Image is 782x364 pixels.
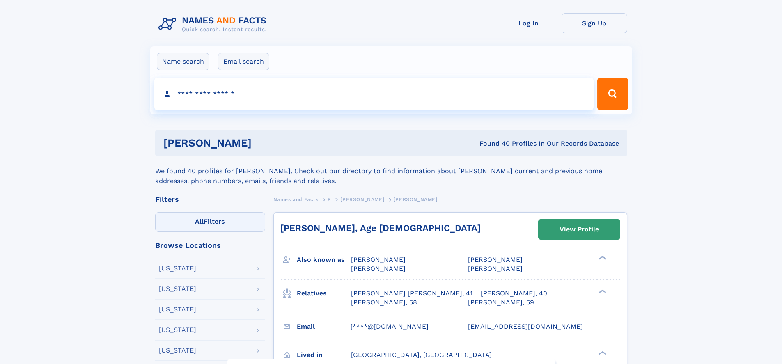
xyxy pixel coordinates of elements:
[351,351,492,359] span: [GEOGRAPHIC_DATA], [GEOGRAPHIC_DATA]
[297,286,351,300] h3: Relatives
[155,156,627,186] div: We found 40 profiles for [PERSON_NAME]. Check out our directory to find information about [PERSON...
[481,289,547,298] a: [PERSON_NAME], 40
[328,197,331,202] span: R
[155,196,265,203] div: Filters
[280,223,481,233] a: [PERSON_NAME], Age [DEMOGRAPHIC_DATA]
[340,194,384,204] a: [PERSON_NAME]
[297,320,351,334] h3: Email
[468,265,523,272] span: [PERSON_NAME]
[597,288,607,294] div: ❯
[154,78,594,110] input: search input
[365,139,619,148] div: Found 40 Profiles In Our Records Database
[597,78,628,110] button: Search Button
[394,197,438,202] span: [PERSON_NAME]
[155,242,265,249] div: Browse Locations
[351,265,406,272] span: [PERSON_NAME]
[560,220,599,239] div: View Profile
[218,53,269,70] label: Email search
[468,323,583,330] span: [EMAIL_ADDRESS][DOMAIN_NAME]
[539,220,620,239] a: View Profile
[351,298,417,307] a: [PERSON_NAME], 58
[273,194,319,204] a: Names and Facts
[159,286,196,292] div: [US_STATE]
[157,53,209,70] label: Name search
[340,197,384,202] span: [PERSON_NAME]
[496,13,562,33] a: Log In
[155,212,265,232] label: Filters
[155,13,273,35] img: Logo Names and Facts
[297,348,351,362] h3: Lived in
[159,327,196,333] div: [US_STATE]
[562,13,627,33] a: Sign Up
[159,265,196,272] div: [US_STATE]
[195,217,204,225] span: All
[597,255,607,261] div: ❯
[159,306,196,313] div: [US_STATE]
[328,194,331,204] a: R
[297,253,351,267] h3: Also known as
[597,350,607,355] div: ❯
[351,289,472,298] a: [PERSON_NAME] [PERSON_NAME], 41
[351,256,406,263] span: [PERSON_NAME]
[468,298,534,307] a: [PERSON_NAME], 59
[163,138,366,148] h1: [PERSON_NAME]
[468,256,523,263] span: [PERSON_NAME]
[159,347,196,354] div: [US_STATE]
